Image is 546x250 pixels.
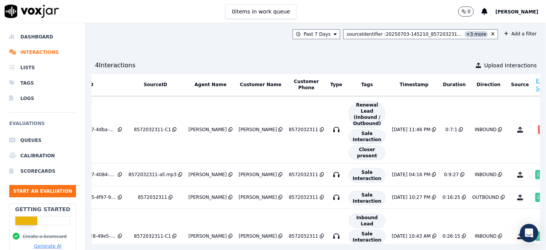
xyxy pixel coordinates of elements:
button: Source [511,82,529,88]
div: 8572032311 [289,127,318,133]
a: Calibration [9,148,76,163]
div: [DATE] 04:16 PM [392,172,430,178]
a: Queues [9,133,76,148]
div: [PERSON_NAME] [189,172,227,178]
div: [PERSON_NAME] [189,194,227,200]
h6: Evaluations [9,119,76,133]
div: [PERSON_NAME] [189,127,227,133]
div: [DATE] 10:43 AM [392,233,430,239]
button: Duration [443,82,466,88]
span: Sale Interaction [349,129,386,144]
div: OUTBOUND [472,194,499,200]
div: [PERSON_NAME] [239,127,277,133]
a: Tags [9,75,76,91]
button: 0 [458,7,482,17]
span: Renewal Lead (Inbound / Outbound) [349,101,386,128]
button: sourceIdentifier :20250703-145210_857203231... +3 more [343,29,498,39]
div: 0:7:1 [445,127,457,133]
button: Create a Scorecard [23,233,67,240]
div: [PERSON_NAME] [239,194,277,200]
span: Closer present [349,145,386,160]
div: 8572032311 [289,172,318,178]
button: Start an Evaluation [9,185,76,197]
div: 8572032311-all.mp3 [128,172,176,178]
div: [PERSON_NAME] [239,233,277,239]
button: Type [330,82,342,88]
div: 8572032311 [289,194,318,200]
button: Direction [477,82,501,88]
button: 0 [458,7,474,17]
span: Sale Interaction [349,168,386,183]
div: 8572032311-C1 [134,233,171,239]
button: Customer Name [240,82,281,88]
div: 4 Interaction s [95,61,135,70]
span: Inbound Lead [349,213,386,228]
div: Open Intercom Messenger [520,224,538,242]
button: Upload Interactions [476,62,537,69]
a: Logs [9,91,76,106]
span: Sale Interaction [349,230,386,244]
div: INBOUND [475,172,496,178]
button: Agent Name [195,82,227,88]
button: Past 7 Days [293,29,340,39]
span: +3 more [465,31,488,37]
button: Add a filter [501,29,540,38]
div: 0:26:15 [443,233,460,239]
button: SourceID [144,82,167,88]
h2: Getting Started [15,205,70,213]
div: 8572032311-C1 [134,127,171,133]
img: voxjar logo [5,5,59,18]
button: [PERSON_NAME] [495,7,546,16]
p: 0 [468,8,471,15]
a: Dashboard [9,29,76,45]
div: [DATE] 10:27 PM [392,194,430,200]
div: 0:16:25 [443,194,460,200]
button: 0items in work queue [225,4,297,19]
span: Sale Interaction [349,191,386,205]
a: Lists [9,60,76,75]
button: Customer Phone [289,78,324,91]
div: 8572032311 [138,194,167,200]
div: 8572032311 [289,233,318,239]
button: Timestamp [400,82,429,88]
a: Scorecards [9,163,76,179]
span: [PERSON_NAME] [495,9,538,15]
div: [DATE] 11:46 PM [392,127,430,133]
button: Tags [361,82,373,88]
div: INBOUND [475,127,496,133]
div: INBOUND [475,233,496,239]
div: [PERSON_NAME] [239,172,277,178]
span: Upload Interactions [484,62,537,69]
div: [PERSON_NAME] [189,233,227,239]
div: sourceIdentifier : 20250703-145210_857203231... [347,31,488,37]
a: Interactions [9,45,76,60]
div: 0:9:27 [444,172,459,178]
